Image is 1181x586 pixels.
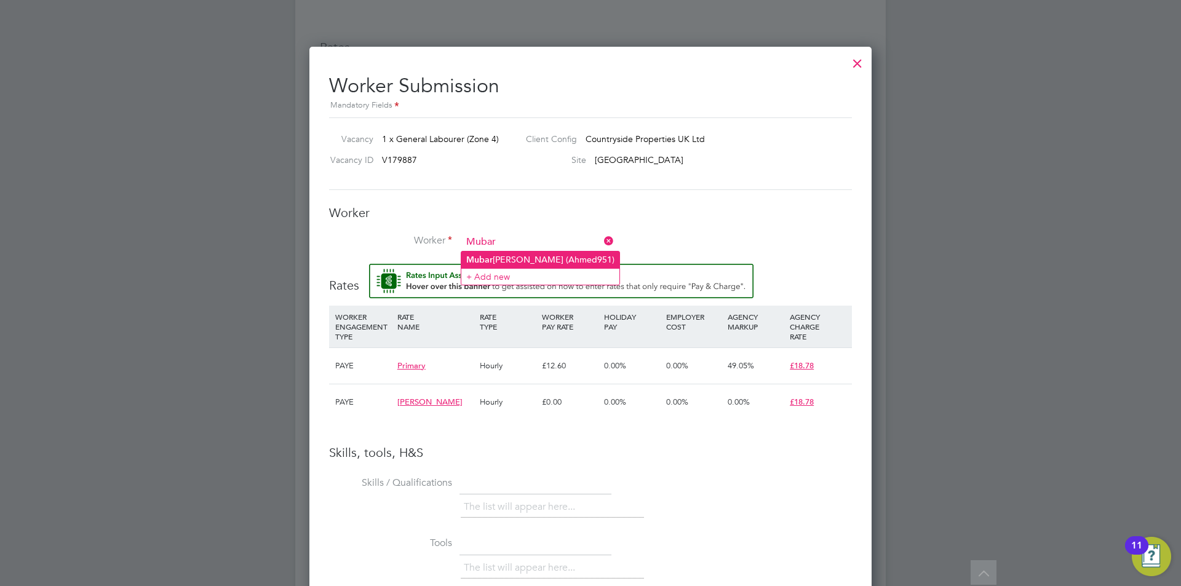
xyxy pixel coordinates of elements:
[332,348,394,384] div: PAYE
[790,397,814,407] span: £18.78
[595,154,683,165] span: [GEOGRAPHIC_DATA]
[324,154,373,165] label: Vacancy ID
[539,384,601,420] div: £0.00
[539,306,601,338] div: WORKER PAY RATE
[461,268,619,285] li: + Add new
[790,360,814,371] span: £18.78
[464,499,580,515] li: The list will appear here...
[329,477,452,489] label: Skills / Qualifications
[516,133,577,145] label: Client Config
[329,234,452,247] label: Worker
[462,233,614,251] input: Search for...
[397,397,463,407] span: [PERSON_NAME]
[329,445,852,461] h3: Skills, tools, H&S
[586,133,705,145] span: Countryside Properties UK Ltd
[329,205,852,221] h3: Worker
[324,133,373,145] label: Vacancy
[728,397,750,407] span: 0.00%
[666,360,688,371] span: 0.00%
[382,133,499,145] span: 1 x General Labourer (Zone 4)
[332,306,394,347] div: WORKER ENGAGEMENT TYPE
[539,348,601,384] div: £12.60
[725,306,787,338] div: AGENCY MARKUP
[461,251,619,268] li: [PERSON_NAME] (Ahmed951)
[369,264,754,298] button: Rate Assistant
[787,306,849,347] div: AGENCY CHARGE RATE
[477,348,539,384] div: Hourly
[329,264,852,293] h3: Rates
[329,537,452,550] label: Tools
[516,154,586,165] label: Site
[604,360,626,371] span: 0.00%
[466,255,493,265] b: Mubar
[477,306,539,338] div: RATE TYPE
[604,397,626,407] span: 0.00%
[601,306,663,338] div: HOLIDAY PAY
[666,397,688,407] span: 0.00%
[382,154,417,165] span: V179887
[477,384,539,420] div: Hourly
[329,99,852,113] div: Mandatory Fields
[329,64,852,113] h2: Worker Submission
[728,360,754,371] span: 49.05%
[397,360,426,371] span: Primary
[663,306,725,338] div: EMPLOYER COST
[332,384,394,420] div: PAYE
[1132,537,1171,576] button: Open Resource Center, 11 new notifications
[464,560,580,576] li: The list will appear here...
[394,306,477,338] div: RATE NAME
[1131,545,1142,561] div: 11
